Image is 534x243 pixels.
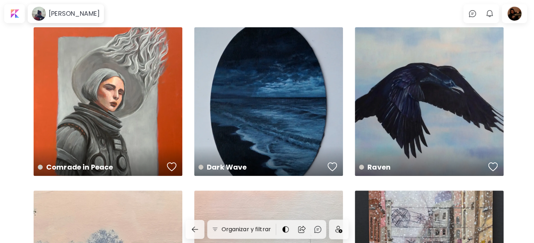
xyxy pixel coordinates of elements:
[165,160,178,174] button: favorites
[222,225,271,234] h6: Organizar y filtrar
[326,160,339,174] button: favorites
[355,27,504,176] a: Ravenfavoriteshttps://cdn.kaleido.art/CDN/Artwork/172106/Primary/medium.webp?updated=763641
[191,225,199,234] img: back
[486,160,500,174] button: favorites
[484,8,496,20] button: bellIcon
[198,162,325,172] h4: Dark Wave
[314,225,322,234] img: chatIcon
[38,162,164,172] h4: Comrade in Peace
[335,226,342,233] img: icon
[485,9,494,18] img: bellIcon
[359,162,486,172] h4: Raven
[185,220,207,239] a: back
[34,27,182,176] a: Comrade in Peacefavoriteshttps://cdn.kaleido.art/CDN/Artwork/174873/Primary/medium.webp?updated=7...
[468,9,477,18] img: chatIcon
[194,27,343,176] a: Dark Wavefavoriteshttps://cdn.kaleido.art/CDN/Artwork/172107/Primary/medium.webp?updated=763645
[185,220,204,239] button: back
[49,9,100,18] h6: [PERSON_NAME]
